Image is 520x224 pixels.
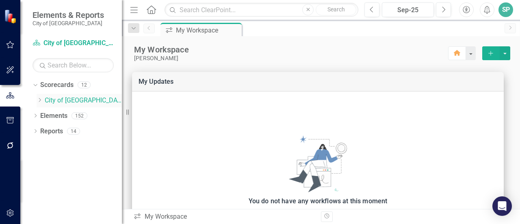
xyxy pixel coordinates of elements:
[32,58,114,72] input: Search Below...
[134,44,448,55] div: My Workspace
[40,111,67,121] a: Elements
[136,209,500,218] div: Updates assigned to you will appear here.
[385,5,431,15] div: Sep-25
[71,112,87,119] div: 152
[165,3,358,17] input: Search ClearPoint...
[32,20,104,26] small: City of [GEOGRAPHIC_DATA]
[32,10,104,20] span: Elements & Reports
[139,78,174,85] a: My Updates
[498,2,513,17] button: SP
[40,127,63,136] a: Reports
[4,9,18,24] img: ClearPoint Strategy
[176,25,240,35] div: My Workspace
[500,46,510,60] button: select merge strategy
[316,4,356,15] button: Search
[78,82,91,89] div: 12
[482,46,500,60] button: select merge strategy
[134,55,448,62] div: [PERSON_NAME]
[32,39,114,48] a: City of [GEOGRAPHIC_DATA]
[40,80,74,90] a: Scorecards
[327,6,345,13] span: Search
[492,196,512,216] div: Open Intercom Messenger
[133,212,315,222] div: My Workspace
[136,196,500,207] div: You do not have any workflows at this moment
[482,46,510,60] div: split button
[382,2,434,17] button: Sep-25
[67,128,80,135] div: 14
[45,96,122,105] a: City of [GEOGRAPHIC_DATA]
